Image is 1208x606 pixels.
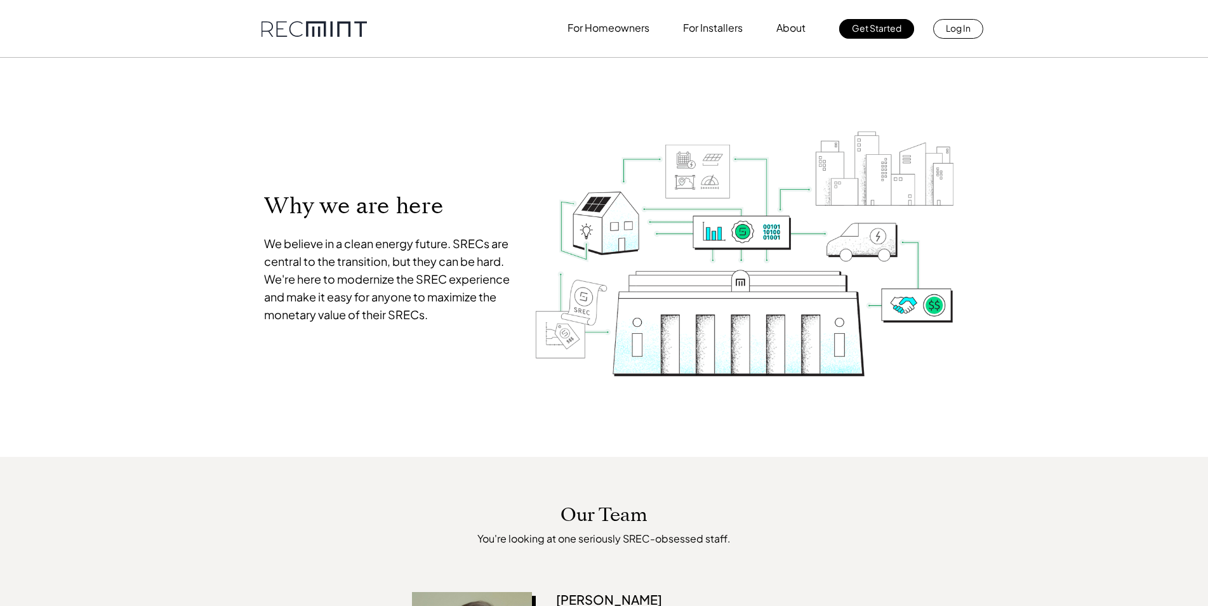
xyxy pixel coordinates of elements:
p: Our Team [561,504,647,526]
p: We believe in a clean energy future. SRECs are central to the transition, but they can be hard. W... [264,235,514,324]
p: For Installers [683,19,743,37]
a: Get Started [839,19,914,39]
p: Log In [946,19,971,37]
p: You're looking at one seriously SREC-obsessed staff. [412,532,796,544]
p: Get Started [852,19,901,37]
p: Why we are here [264,192,514,220]
p: About [776,19,806,37]
p: For Homeowners [567,19,649,37]
a: Log In [933,19,983,39]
